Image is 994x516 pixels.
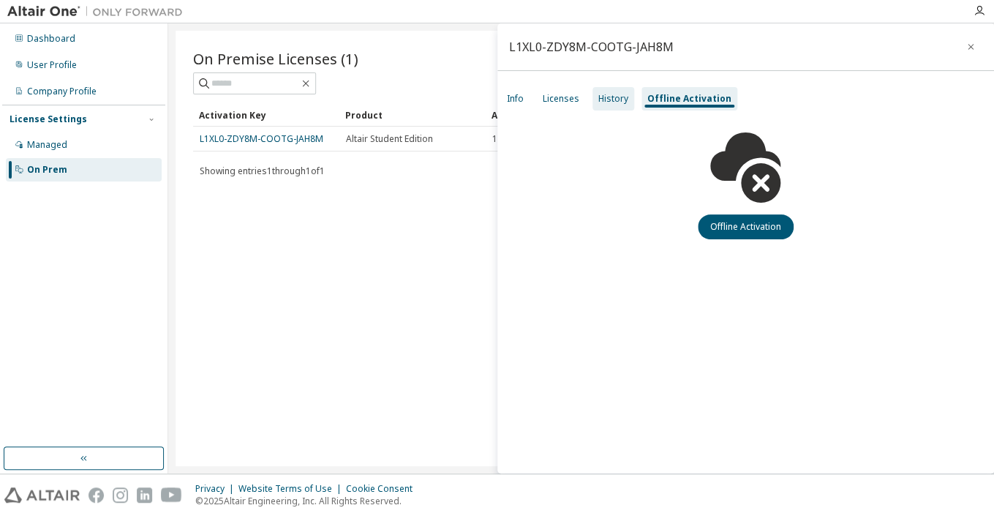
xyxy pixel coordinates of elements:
img: instagram.svg [113,487,128,503]
div: Activation Allowed [492,103,626,127]
div: License Settings [10,113,87,125]
div: Cookie Consent [346,483,421,495]
div: Offline Activation [647,93,731,105]
div: Product [345,103,480,127]
div: Activation Key [199,103,334,127]
div: User Profile [27,59,77,71]
div: Managed [27,139,67,151]
div: Privacy [195,483,238,495]
div: Dashboard [27,33,75,45]
div: Company Profile [27,86,97,97]
div: L1XL0-ZDY8M-COOTG-JAH8M [509,41,674,53]
img: altair_logo.svg [4,487,80,503]
button: Offline Activation [698,214,794,239]
span: Showing entries 1 through 1 of 1 [200,165,325,177]
span: 1 [492,133,497,145]
div: On Prem [27,164,67,176]
div: Info [507,93,524,105]
img: linkedin.svg [137,487,152,503]
span: On Premise Licenses (1) [193,48,358,69]
div: Website Terms of Use [238,483,346,495]
a: L1XL0-ZDY8M-COOTG-JAH8M [200,132,323,145]
div: History [598,93,628,105]
p: © 2025 Altair Engineering, Inc. All Rights Reserved. [195,495,421,507]
img: facebook.svg [89,487,104,503]
div: Licenses [543,93,579,105]
span: Altair Student Edition [346,133,433,145]
img: Altair One [7,4,190,19]
img: youtube.svg [161,487,182,503]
